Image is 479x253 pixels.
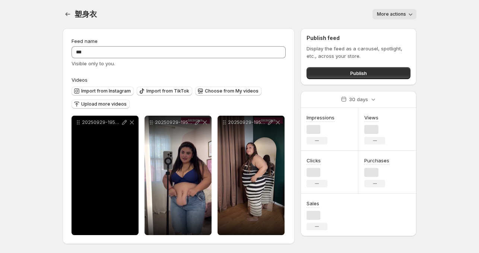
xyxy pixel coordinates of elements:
button: Upload more videos [72,100,130,109]
h3: Purchases [364,157,389,164]
span: More actions [377,11,406,17]
p: 20250929-195036 [228,119,267,125]
span: Upload more videos [81,101,127,107]
span: Feed name [72,38,98,44]
span: Import from TikTok [146,88,189,94]
p: Display the feed as a carousel, spotlight, etc., across your store. [307,45,410,60]
button: Publish [307,67,410,79]
h3: Impressions [307,114,334,121]
span: Videos [72,77,88,83]
h3: Sales [307,200,319,207]
span: 塑身衣 [74,10,96,19]
p: 30 days [349,96,368,103]
div: 20250929-195036 [218,116,285,235]
div: 20250929-195026 [145,116,212,235]
button: Import from TikTok [137,87,192,96]
button: More actions [372,9,416,19]
span: Publish [350,69,367,77]
p: 20250929-195230 [82,119,121,125]
p: 20250929-195026 [155,119,194,125]
button: Import from Instagram [72,87,134,96]
h2: Publish feed [307,34,410,42]
h3: Clicks [307,157,321,164]
button: Choose from My videos [195,87,261,96]
span: Import from Instagram [81,88,131,94]
h3: Views [364,114,378,121]
span: Choose from My videos [205,88,258,94]
span: Visible only to you. [72,60,115,66]
button: Settings [63,9,73,19]
div: 20250929-195230 [72,116,139,235]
